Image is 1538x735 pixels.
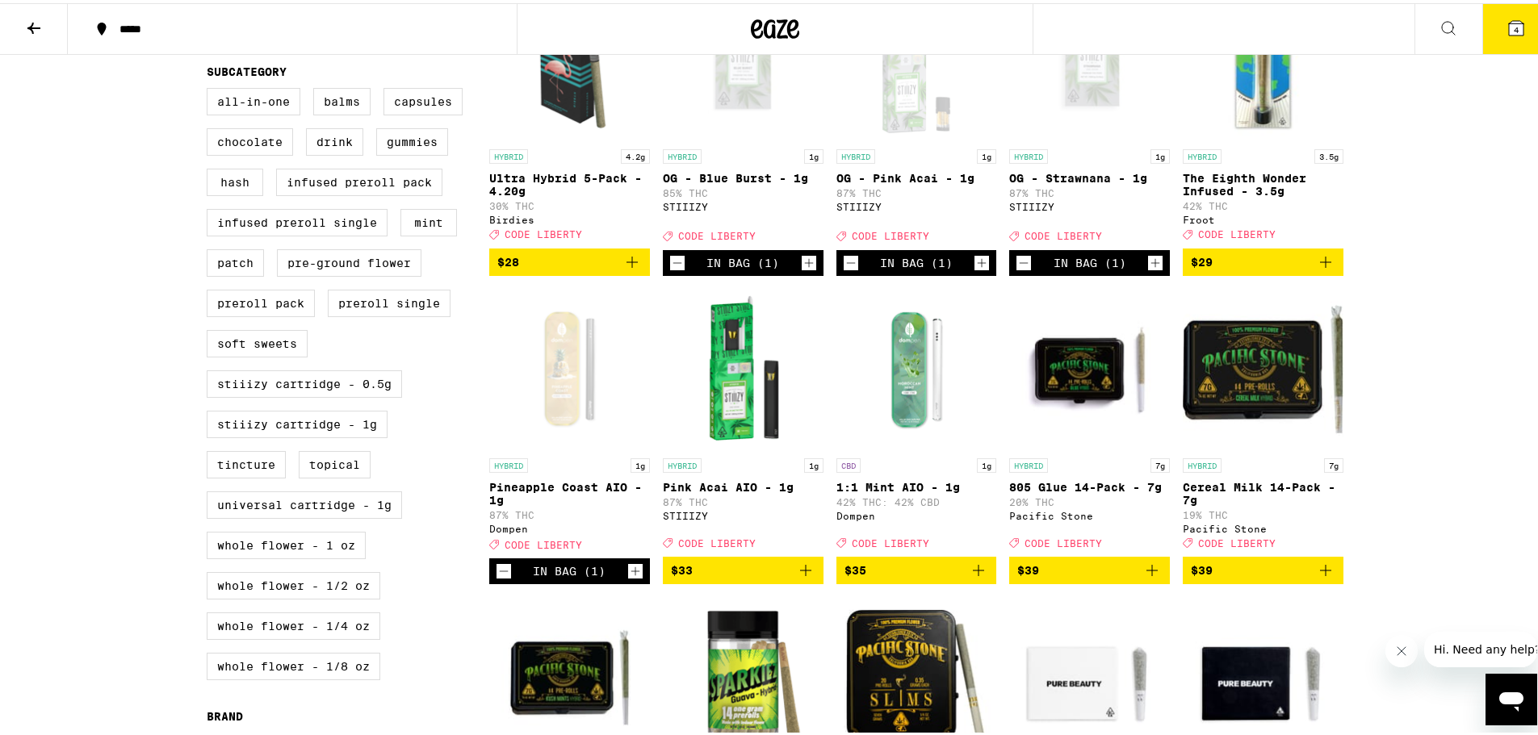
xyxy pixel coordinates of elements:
label: Mint [400,206,457,233]
label: Hash [207,165,263,193]
button: Increment [627,560,643,576]
div: In Bag (1) [706,253,779,266]
span: $39 [1191,561,1213,574]
label: All-In-One [207,85,300,112]
a: Open page for Pink Acai AIO - 1g from STIIIZY [663,286,823,553]
button: Add to bag [1183,553,1343,581]
p: 19% THC [1183,507,1343,517]
label: Gummies [376,125,448,152]
p: OG - Strawnana - 1g [1009,169,1170,182]
label: Topical [299,448,371,475]
label: STIIIZY Cartridge - 0.5g [207,367,402,395]
div: In Bag (1) [533,562,606,574]
label: Whole Flower - 1/2 oz [207,569,380,596]
p: 30% THC [489,198,650,208]
p: HYBRID [489,455,528,470]
a: Open page for Pineapple Coast AIO - 1g from Dompen [489,286,650,555]
p: OG - Pink Acai - 1g [836,169,997,182]
p: 42% THC [1183,198,1343,208]
span: Hi. Need any help? [10,11,116,24]
a: Open page for 1:1 Mint AIO - 1g from Dompen [836,286,997,553]
p: Ultra Hybrid 5-Pack - 4.20g [489,169,650,194]
p: 87% THC [1009,185,1170,195]
span: CODE LIBERTY [1198,227,1276,237]
iframe: Close message [1385,632,1418,664]
span: CODE LIBERTY [1198,535,1276,545]
button: Decrement [843,252,859,268]
label: Soft Sweets [207,327,308,354]
p: HYBRID [1009,455,1048,470]
p: 3.5g [1314,146,1343,161]
span: CODE LIBERTY [1025,228,1102,239]
span: CODE LIBERTY [505,227,582,237]
label: Chocolate [207,125,293,152]
p: 4.2g [621,146,650,161]
div: Pacific Stone [1183,520,1343,531]
div: In Bag (1) [880,253,953,266]
button: Increment [801,252,817,268]
label: Infused Preroll Single [207,206,388,233]
label: Preroll Pack [207,286,315,314]
span: $29 [1191,253,1213,265]
legend: Subcategory [207,62,287,75]
p: 20% THC [1009,494,1170,504]
a: Open page for Cereal Milk 14-Pack - 7g from Pacific Stone [1183,286,1343,553]
p: 42% THC: 42% CBD [836,494,997,504]
span: CODE LIBERTY [678,535,756,545]
p: 1:1 Mint AIO - 1g [836,478,997,491]
p: Pineapple Coast AIO - 1g [489,478,650,503]
p: HYBRID [836,146,875,161]
div: STIIIZY [663,198,823,209]
span: CODE LIBERTY [852,228,929,239]
div: Dompen [489,520,650,531]
div: Pacific Stone [1009,507,1170,518]
p: HYBRID [663,146,702,161]
label: Patch [207,246,264,274]
span: $33 [671,561,693,574]
span: CODE LIBERTY [1025,535,1102,545]
button: Add to bag [836,553,997,581]
span: $35 [844,561,866,574]
p: HYBRID [1183,146,1222,161]
label: Whole Flower - 1/4 oz [207,609,380,637]
button: Add to bag [1009,553,1170,581]
div: Froot [1183,211,1343,222]
button: Increment [1147,252,1163,268]
label: Whole Flower - 1/8 oz [207,649,380,677]
span: CODE LIBERTY [505,537,582,547]
p: 87% THC [836,185,997,195]
p: OG - Blue Burst - 1g [663,169,823,182]
label: Pre-ground Flower [277,246,421,274]
img: Pacific Stone - 805 Glue 14-Pack - 7g [1009,286,1170,447]
p: HYBRID [489,146,528,161]
p: 7g [1150,455,1170,470]
div: Birdies [489,211,650,222]
span: CODE LIBERTY [678,228,756,239]
button: Increment [974,252,990,268]
label: Whole Flower - 1 oz [207,528,366,556]
button: Add to bag [1183,245,1343,273]
p: 1g [1150,146,1170,161]
p: 87% THC [489,507,650,517]
p: HYBRID [1183,455,1222,470]
label: Preroll Single [328,286,451,314]
img: Dompen - 1:1 Mint AIO - 1g [836,286,997,447]
div: STIIIZY [836,198,997,209]
label: Drink [306,125,363,152]
a: Open page for 805 Glue 14-Pack - 7g from Pacific Stone [1009,286,1170,553]
img: STIIIZY - Pink Acai AIO - 1g [663,286,823,447]
div: STIIIZY [1009,198,1170,209]
p: The Eighth Wonder Infused - 3.5g [1183,169,1343,194]
p: Cereal Milk 14-Pack - 7g [1183,478,1343,503]
label: Universal Cartridge - 1g [207,488,402,516]
button: Add to bag [489,245,650,273]
span: $39 [1017,561,1039,574]
p: 1g [977,455,996,470]
div: Dompen [836,507,997,518]
p: CBD [836,455,861,470]
p: 1g [804,146,823,161]
p: 87% THC [663,494,823,504]
label: Tincture [207,448,286,475]
p: 1g [977,146,996,161]
p: 1g [631,455,650,470]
